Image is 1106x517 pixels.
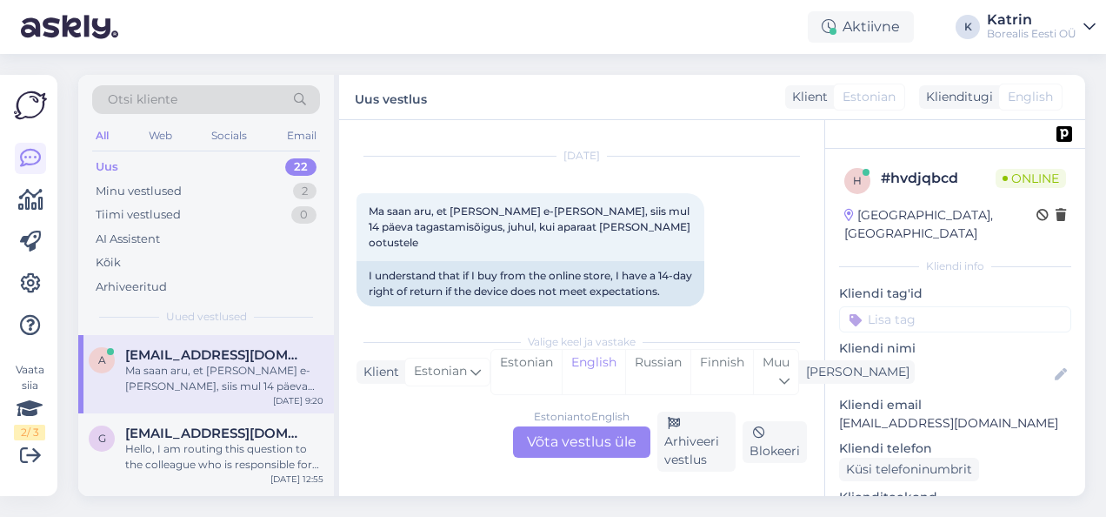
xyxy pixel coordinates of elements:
[785,88,828,106] div: Klient
[92,124,112,147] div: All
[987,13,1096,41] a: KatrinBorealis Eesti OÜ
[1008,88,1053,106] span: English
[96,206,181,224] div: Tiimi vestlused
[987,27,1076,41] div: Borealis Eesti OÜ
[293,183,316,200] div: 2
[14,425,45,440] div: 2 / 3
[98,353,106,366] span: a
[125,363,323,394] div: Ma saan aru, et [PERSON_NAME] e-[PERSON_NAME], siis mul 14 päeva tagastamisõigus, juhul, kui apar...
[839,414,1071,433] p: [EMAIL_ADDRESS][DOMAIN_NAME]
[96,158,118,176] div: Uus
[98,432,106,445] span: g
[96,254,121,272] div: Kõik
[881,168,996,189] div: # hvdjqbcd
[108,91,177,109] span: Otsi kliente
[291,206,316,224] div: 0
[799,363,909,381] div: [PERSON_NAME]
[283,124,320,147] div: Email
[355,85,427,109] label: Uus vestlus
[14,362,45,440] div: Vaata siia
[839,458,979,481] div: Küsi telefoninumbrit
[362,307,427,320] span: 9:20
[562,350,625,394] div: English
[839,488,1071,507] p: Klienditeekond
[987,13,1076,27] div: Katrin
[839,339,1071,358] p: Kliendi nimi
[743,421,807,463] div: Blokeeri
[853,174,862,187] span: h
[125,426,306,441] span: gzevspero@gmail.com
[356,261,704,306] div: I understand that if I buy from the online store, I have a 14-day right of return if the device d...
[208,124,250,147] div: Socials
[839,396,1071,414] p: Kliendi email
[839,306,1071,332] input: Lisa tag
[96,231,160,248] div: AI Assistent
[625,350,690,394] div: Russian
[513,426,650,458] div: Võta vestlus üle
[956,15,980,39] div: K
[145,124,176,147] div: Web
[491,350,562,394] div: Estonian
[125,441,323,473] div: Hello, I am routing this question to the colleague who is responsible for this topic. The reply m...
[839,440,1071,458] p: Kliendi telefon
[125,347,306,363] span: aniitmae@gmail.com
[414,362,467,381] span: Estonian
[839,258,1071,274] div: Kliendi info
[919,88,993,106] div: Klienditugi
[356,363,399,381] div: Klient
[270,473,323,486] div: [DATE] 12:55
[285,158,316,176] div: 22
[763,354,790,370] span: Muu
[273,394,323,407] div: [DATE] 9:20
[843,88,896,106] span: Estonian
[1056,126,1072,142] img: pd
[96,183,182,200] div: Minu vestlused
[356,334,807,350] div: Valige keel ja vastake
[14,89,47,122] img: Askly Logo
[534,409,630,425] div: Estonian to English
[166,309,247,325] span: Uued vestlused
[96,279,167,296] div: Arhiveeritud
[996,169,1066,188] span: Online
[808,11,914,43] div: Aktiivne
[839,285,1071,303] p: Kliendi tag'id
[657,412,736,472] div: Arhiveeri vestlus
[369,205,693,249] span: Ma saan aru, et [PERSON_NAME] e-[PERSON_NAME], siis mul 14 päeva tagastamisõigus, juhul, kui apar...
[690,350,753,394] div: Finnish
[356,148,807,164] div: [DATE]
[840,366,1051,385] input: Lisa nimi
[844,206,1036,243] div: [GEOGRAPHIC_DATA], [GEOGRAPHIC_DATA]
